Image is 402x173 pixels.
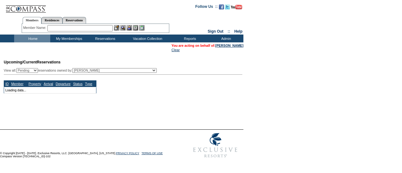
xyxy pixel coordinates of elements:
[228,29,230,34] span: ::
[50,35,86,42] td: My Memberships
[14,35,50,42] td: Home
[4,60,37,64] span: Upcoming/Current
[127,25,132,30] img: Impersonate
[139,25,144,30] img: b_calculator.gif
[133,25,138,30] img: Reservations
[73,82,83,86] a: Status
[4,87,96,93] td: Loading data...
[215,44,243,47] a: [PERSON_NAME]
[219,4,224,9] img: Become our fan on Facebook
[208,29,223,34] a: Sign Out
[56,82,70,86] a: Departure
[41,17,62,24] a: Residences
[187,130,243,161] img: Exclusive Resorts
[4,68,160,73] div: View all: reservations owned by:
[231,6,242,10] a: Subscribe to our YouTube Channel
[11,82,24,86] a: Member
[225,6,230,10] a: Follow us on Twitter
[44,82,53,86] a: Arrival
[207,35,243,42] td: Admin
[86,35,122,42] td: Reservations
[23,25,47,30] div: Member Name:
[171,35,207,42] td: Reports
[29,82,41,86] a: Property
[225,4,230,9] img: Follow us on Twitter
[114,25,119,30] img: b_edit.gif
[219,6,224,10] a: Become our fan on Facebook
[195,4,218,11] td: Follow Us ::
[116,152,139,155] a: PRIVACY POLICY
[231,5,242,9] img: Subscribe to our YouTube Channel
[171,44,243,47] span: You are acting on behalf of:
[234,29,242,34] a: Help
[5,82,9,86] a: ID
[120,25,126,30] img: View
[62,17,86,24] a: Reservations
[85,82,92,86] a: Type
[142,152,163,155] a: TERMS OF USE
[4,60,61,64] span: Reservations
[23,17,42,24] a: Members
[171,48,180,52] a: Clear
[122,35,171,42] td: Vacation Collection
